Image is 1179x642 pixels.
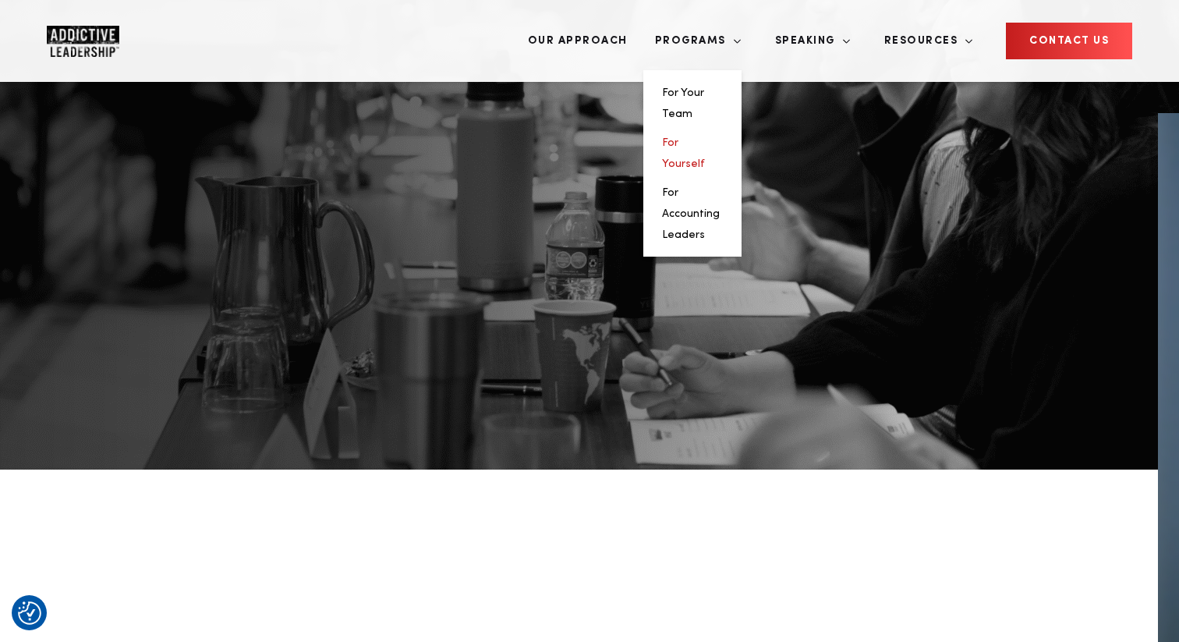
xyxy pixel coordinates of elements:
button: Consent Preferences [18,601,41,625]
a: Resources [873,12,974,70]
a: For Yourself [662,137,705,169]
a: For Accounting Leaders [662,187,720,240]
a: Home [47,26,140,57]
a: Our Approach [516,12,639,70]
a: CONTACT US [1006,23,1132,59]
img: Revisit consent button [18,601,41,625]
a: Programs [643,12,742,70]
img: Company Logo [47,26,119,57]
a: For Your Team [662,87,704,119]
a: Speaking [763,12,851,70]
